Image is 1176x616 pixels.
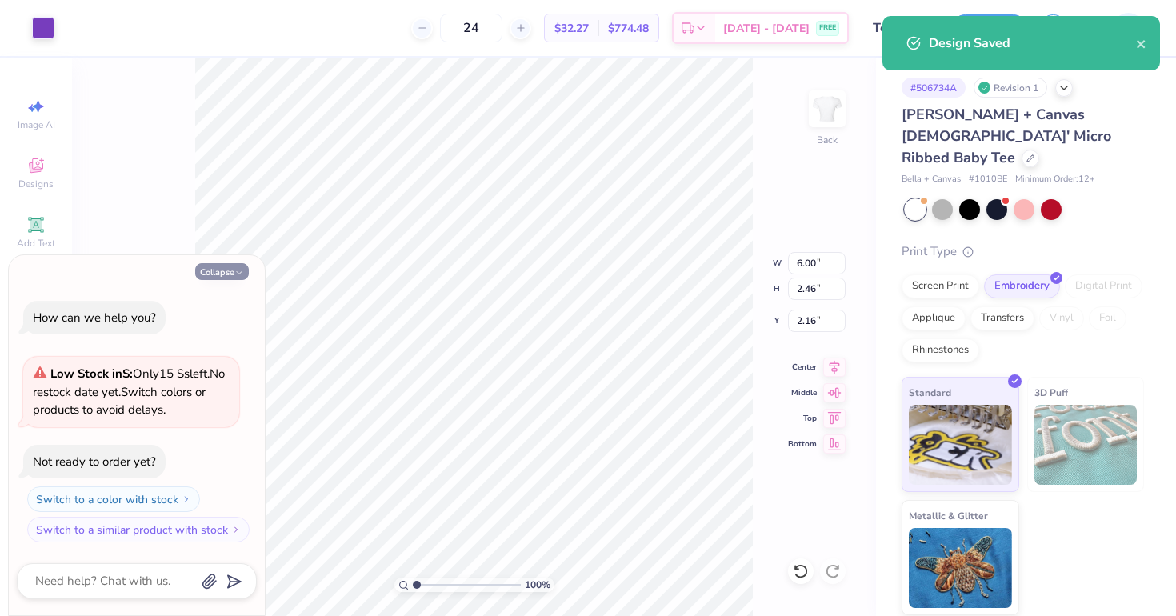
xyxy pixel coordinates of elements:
img: Standard [909,405,1012,485]
div: # 506734A [902,78,966,98]
span: Only 15 Ss left. Switch colors or products to avoid delays. [33,366,225,418]
input: – – [440,14,502,42]
span: # 1010BE [969,173,1007,186]
button: Switch to a color with stock [27,486,200,512]
span: FREE [819,22,836,34]
span: Center [788,362,817,373]
div: Screen Print [902,274,979,298]
div: Vinyl [1039,306,1084,330]
span: $774.48 [608,20,649,37]
span: Add Text [17,237,55,250]
img: Metallic & Glitter [909,528,1012,608]
span: Bella + Canvas [902,173,961,186]
img: Back [811,93,843,125]
div: Print Type [902,242,1144,261]
img: 3D Puff [1034,405,1138,485]
div: How can we help you? [33,310,156,326]
span: Metallic & Glitter [909,507,988,524]
span: Standard [909,384,951,401]
input: Untitled Design [861,12,939,44]
div: Transfers [970,306,1034,330]
span: $32.27 [554,20,589,37]
img: Switch to a color with stock [182,494,191,504]
div: Embroidery [984,274,1060,298]
div: Design Saved [929,34,1136,53]
div: Rhinestones [902,338,979,362]
div: Foil [1089,306,1126,330]
button: Switch to a similar product with stock [27,517,250,542]
div: Not ready to order yet? [33,454,156,470]
span: [DATE] - [DATE] [723,20,810,37]
span: Image AI [18,118,55,131]
button: close [1136,34,1147,53]
strong: Low Stock in S : [50,366,133,382]
span: Bottom [788,438,817,450]
div: Applique [902,306,966,330]
span: 3D Puff [1034,384,1068,401]
span: Minimum Order: 12 + [1015,173,1095,186]
button: Collapse [195,263,249,280]
span: 100 % [525,578,550,592]
span: Designs [18,178,54,190]
span: No restock date yet. [33,366,225,400]
div: Back [817,133,838,147]
span: [PERSON_NAME] + Canvas [DEMOGRAPHIC_DATA]' Micro Ribbed Baby Tee [902,105,1111,167]
span: Top [788,413,817,424]
div: Revision 1 [974,78,1047,98]
div: Digital Print [1065,274,1142,298]
img: Switch to a similar product with stock [231,525,241,534]
span: Middle [788,387,817,398]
